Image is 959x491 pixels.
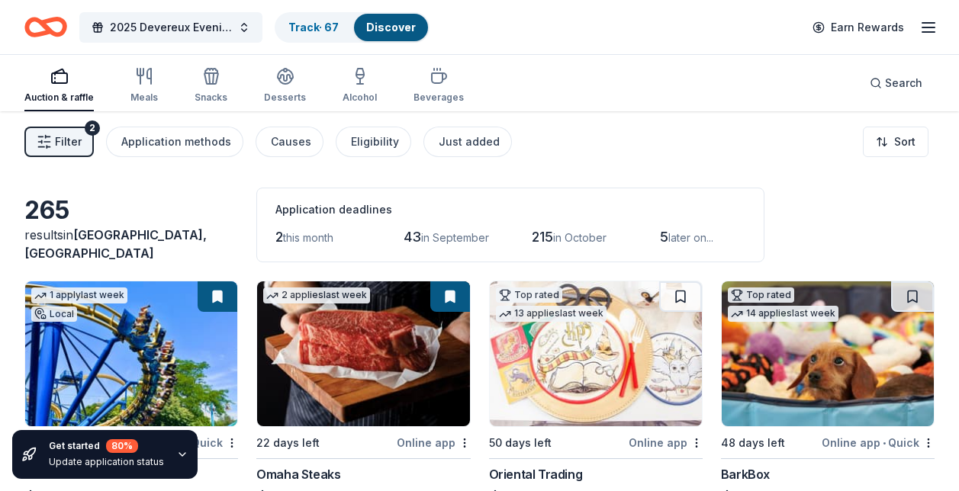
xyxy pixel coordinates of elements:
img: Image for Omaha Steaks [257,281,469,426]
button: Just added [423,127,512,157]
span: Search [885,74,922,92]
button: Snacks [195,61,227,111]
button: Search [858,68,935,98]
div: Desserts [264,91,306,104]
div: Top rated [496,287,562,303]
span: in October [553,231,607,244]
div: 2 applies last week [263,287,370,303]
div: Online app Quick [822,433,935,452]
span: 215 [532,229,553,245]
div: Top rated [728,287,794,303]
span: Filter [55,133,82,151]
div: Alcohol [343,91,377,104]
div: Oriental Trading [489,465,583,483]
div: Update application status [49,456,164,468]
div: Auction & raffle [24,91,94,104]
a: Earn Rewards [803,14,913,41]
span: 2 [275,229,283,245]
div: 80 % [106,439,138,453]
a: Track· 67 [288,21,339,34]
div: Snacks [195,91,227,104]
button: Auction & raffle [24,61,94,111]
div: Causes [271,133,311,151]
div: 14 applies last week [728,306,838,322]
button: Filter2 [24,127,94,157]
img: Image for BarkBox [722,281,934,426]
div: Just added [439,133,500,151]
button: Desserts [264,61,306,111]
div: Meals [130,91,158,104]
div: Online app [397,433,471,452]
button: Alcohol [343,61,377,111]
div: 2 [85,120,100,136]
button: Eligibility [336,127,411,157]
div: 265 [24,195,238,226]
div: 1 apply last week [31,287,127,303]
button: Application methods [106,127,243,157]
div: Application methods [121,133,231,151]
span: in September [421,231,489,244]
div: Online app [629,433,703,452]
div: 13 applies last week [496,306,607,322]
div: Get started [49,439,164,453]
div: results [24,226,238,262]
div: Beverages [414,91,464,104]
span: • [883,437,886,449]
button: 2025 Devereux Evening of Hope [79,12,262,43]
div: Omaha Steaks [256,465,340,483]
div: Eligibility [351,133,399,151]
div: 48 days left [721,434,785,452]
span: 2025 Devereux Evening of Hope [110,18,232,37]
div: Application deadlines [275,201,745,219]
span: Sort [894,133,916,151]
a: Discover [366,21,416,34]
button: Track· 67Discover [275,12,430,43]
span: [GEOGRAPHIC_DATA], [GEOGRAPHIC_DATA] [24,227,207,261]
button: Beverages [414,61,464,111]
button: Causes [256,127,323,157]
div: 22 days left [256,434,320,452]
div: 50 days left [489,434,552,452]
span: later on... [668,231,713,244]
button: Sort [863,127,928,157]
span: 5 [660,229,668,245]
img: Image for Dutch Wonderland [25,281,237,426]
a: Home [24,9,67,45]
span: in [24,227,207,261]
span: 43 [404,229,421,245]
img: Image for Oriental Trading [490,281,702,426]
div: Local [31,306,77,322]
button: Meals [130,61,158,111]
div: BarkBox [721,465,770,483]
span: this month [283,231,333,244]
